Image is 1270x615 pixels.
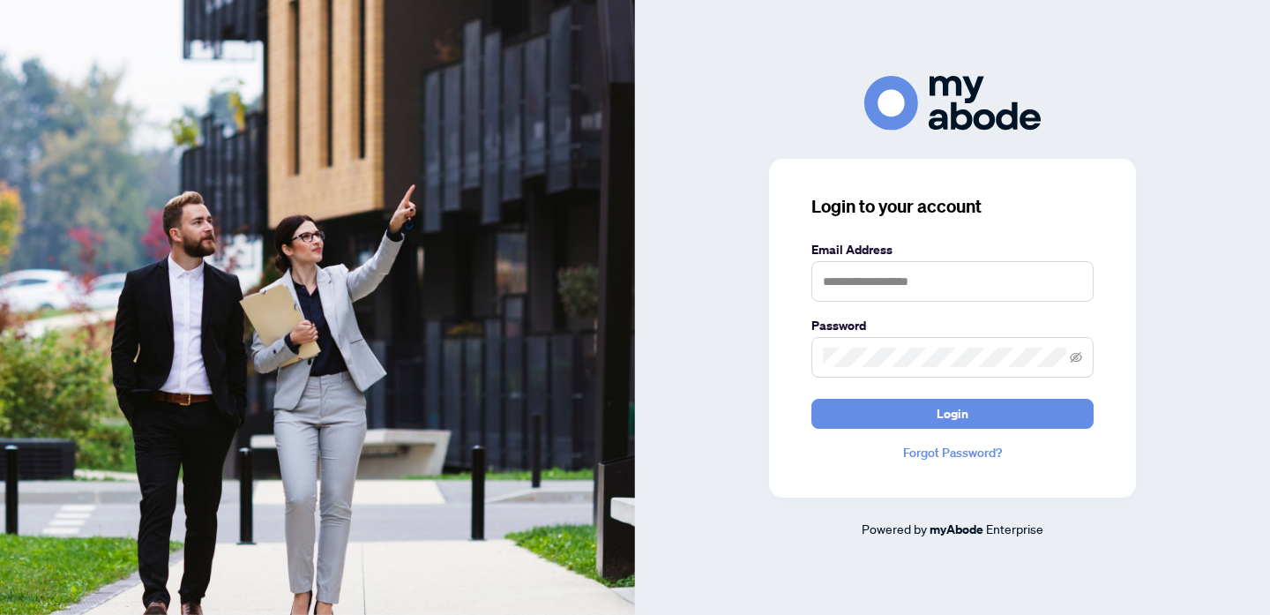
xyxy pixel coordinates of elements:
[930,520,983,539] a: myAbode
[811,399,1094,429] button: Login
[862,521,927,536] span: Powered by
[986,521,1043,536] span: Enterprise
[811,194,1094,219] h3: Login to your account
[811,443,1094,462] a: Forgot Password?
[811,316,1094,335] label: Password
[1070,351,1082,364] span: eye-invisible
[864,76,1041,130] img: ma-logo
[811,240,1094,259] label: Email Address
[937,400,968,428] span: Login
